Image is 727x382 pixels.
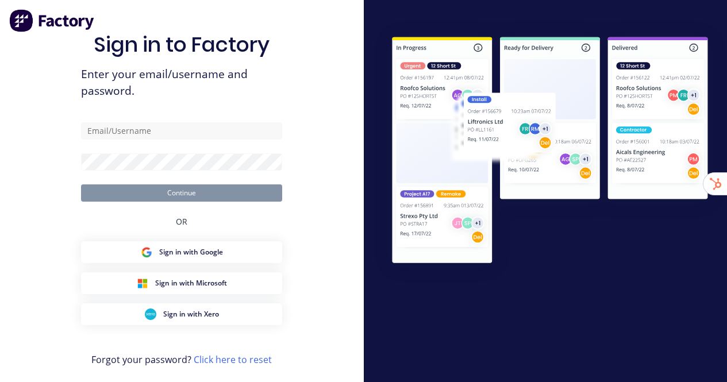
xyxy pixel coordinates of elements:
[81,241,282,263] button: Google Sign inSign in with Google
[81,303,282,325] button: Xero Sign inSign in with Xero
[159,247,223,257] span: Sign in with Google
[81,272,282,294] button: Microsoft Sign inSign in with Microsoft
[81,122,282,140] input: Email/Username
[176,202,187,241] div: OR
[194,353,272,366] a: Click here to reset
[137,277,148,289] img: Microsoft Sign in
[141,246,152,258] img: Google Sign in
[9,9,95,32] img: Factory
[81,184,282,202] button: Continue
[163,309,219,319] span: Sign in with Xero
[155,278,227,288] span: Sign in with Microsoft
[91,353,272,366] span: Forgot your password?
[145,308,156,320] img: Xero Sign in
[94,32,270,57] h1: Sign in to Factory
[81,66,282,99] span: Enter your email/username and password.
